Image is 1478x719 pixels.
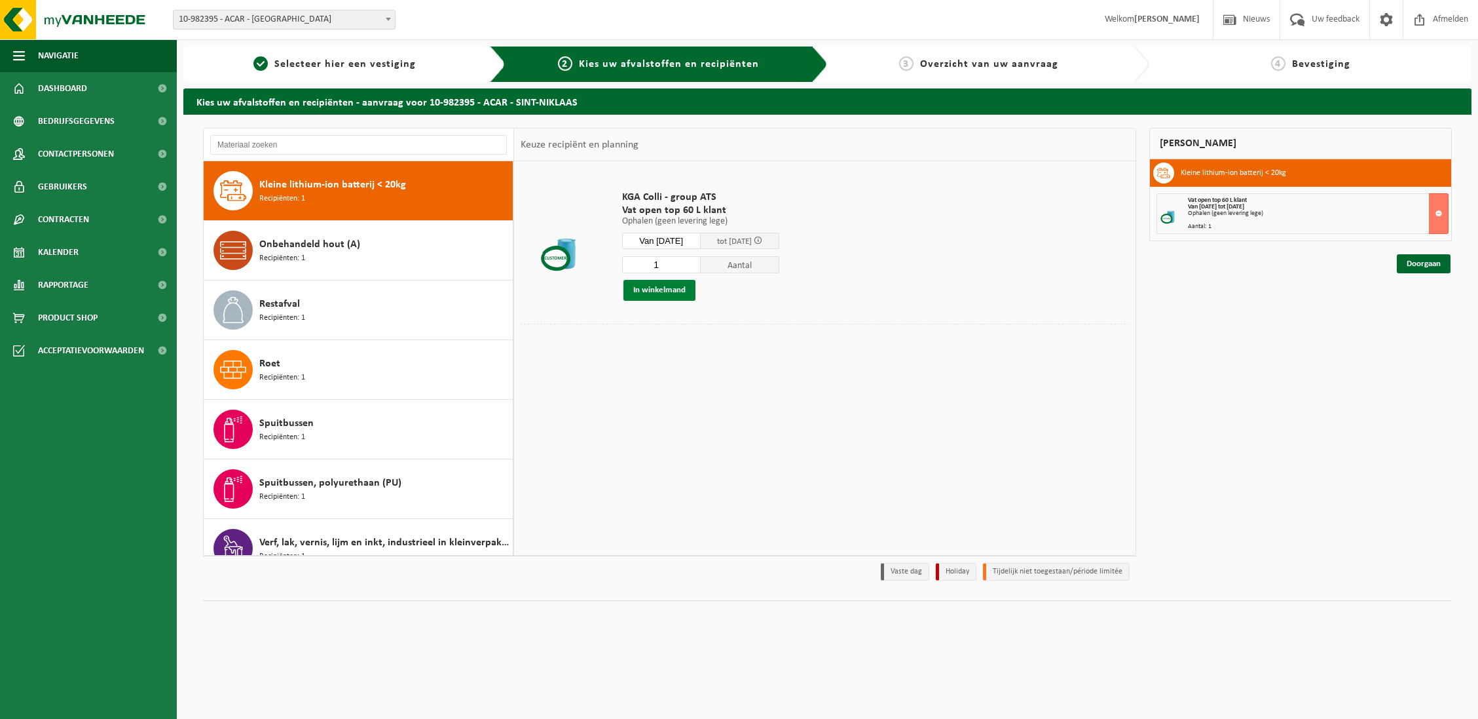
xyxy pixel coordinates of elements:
[210,135,507,155] input: Materiaal zoeken
[38,105,115,138] span: Bedrijfsgegevens
[204,400,513,459] button: Spuitbussen Recipiënten: 1
[274,59,416,69] span: Selecteer hier een vestiging
[38,269,88,301] span: Rapportage
[881,563,929,581] li: Vaste dag
[204,221,513,281] button: Onbehandeld hout (A) Recipiënten: 1
[183,88,1471,114] h2: Kies uw afvalstoffen en recipiënten - aanvraag voor 10-982395 - ACAR - SINT-NIKLAAS
[38,39,79,72] span: Navigatie
[259,535,509,551] span: Verf, lak, vernis, lijm en inkt, industrieel in kleinverpakking
[259,312,305,324] span: Recipiënten: 1
[701,256,779,273] span: Aantal
[259,431,305,444] span: Recipiënten: 1
[259,193,305,205] span: Recipiënten: 1
[259,416,314,431] span: Spuitbussen
[622,191,779,204] span: KGA Colli - group ATS
[1134,14,1200,24] strong: [PERSON_NAME]
[1292,59,1350,69] span: Bevestiging
[623,280,695,301] button: In winkelmand
[717,237,752,246] span: tot [DATE]
[558,56,572,71] span: 2
[38,170,87,203] span: Gebruikers
[1181,163,1286,184] h3: Kleine lithium-ion batterij < 20kg
[1188,203,1244,210] strong: Van [DATE] tot [DATE]
[174,10,395,29] span: 10-982395 - ACAR - SINT-NIKLAAS
[259,475,401,491] span: Spuitbussen, polyurethaan (PU)
[38,203,89,236] span: Contracten
[1188,223,1448,230] div: Aantal: 1
[622,204,779,217] span: Vat open top 60 L klant
[204,519,513,578] button: Verf, lak, vernis, lijm en inkt, industrieel in kleinverpakking Recipiënten: 1
[622,233,701,249] input: Selecteer datum
[983,563,1130,581] li: Tijdelijk niet toegestaan/période limitée
[936,563,976,581] li: Holiday
[920,59,1058,69] span: Overzicht van uw aanvraag
[259,491,305,503] span: Recipiënten: 1
[173,10,396,29] span: 10-982395 - ACAR - SINT-NIKLAAS
[1188,197,1247,204] span: Vat open top 60 L klant
[204,161,513,221] button: Kleine lithium-ion batterij < 20kg Recipiënten: 1
[38,72,87,105] span: Dashboard
[38,236,79,269] span: Kalender
[38,301,98,334] span: Product Shop
[514,128,645,161] div: Keuze recipiënt en planning
[259,296,300,312] span: Restafval
[204,459,513,519] button: Spuitbussen, polyurethaan (PU) Recipiënten: 1
[259,177,406,193] span: Kleine lithium-ion batterij < 20kg
[259,237,360,252] span: Onbehandeld hout (A)
[38,138,114,170] span: Contactpersonen
[1188,210,1448,217] div: Ophalen (geen levering lege)
[38,334,144,367] span: Acceptatievoorwaarden
[204,340,513,400] button: Roet Recipiënten: 1
[1271,56,1285,71] span: 4
[622,217,779,226] p: Ophalen (geen levering lege)
[1397,254,1450,273] a: Doorgaan
[190,56,479,72] a: 1Selecteer hier een vestiging
[579,59,759,69] span: Kies uw afvalstoffen en recipiënten
[899,56,914,71] span: 3
[259,372,305,384] span: Recipiënten: 1
[204,281,513,340] button: Restafval Recipiënten: 1
[253,56,268,71] span: 1
[259,252,305,265] span: Recipiënten: 1
[1149,128,1452,159] div: [PERSON_NAME]
[259,551,305,563] span: Recipiënten: 1
[259,356,280,372] span: Roet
